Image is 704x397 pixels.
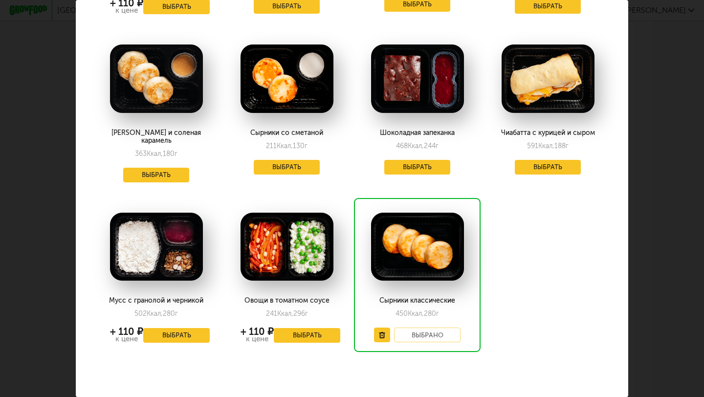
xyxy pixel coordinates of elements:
span: г [436,142,439,150]
div: 211 130 [266,142,308,150]
div: Мусс с гранолой и черникой [103,297,210,305]
img: big_eqx7M5hQj0AiPcM4.png [110,44,203,113]
img: big_F601vpJp5Wf4Dgz5.png [371,44,464,113]
div: [PERSON_NAME] и соленая карамель [103,129,210,145]
span: г [566,142,569,150]
div: + 110 ₽ [110,328,143,335]
div: к цене [241,335,274,343]
div: 241 296 [266,309,308,318]
span: Ккал, [408,142,424,150]
button: Выбрать [515,160,581,175]
div: + 110 ₽ [241,328,274,335]
div: 502 280 [134,309,178,318]
div: 450 280 [396,309,439,318]
div: Сырники со сметаной [233,129,340,137]
button: Выбрать [274,328,340,343]
span: Ккал, [147,309,163,318]
button: Выбрать [123,168,190,182]
div: Овощи в томатном соусе [233,297,340,305]
span: Ккал, [277,142,293,150]
button: Выбрать [384,160,451,175]
div: 468 244 [396,142,439,150]
img: big_mOe8z449M5M7lfOZ.png [241,213,333,281]
div: Чиабатта с курицей и сыром [494,129,601,137]
span: г [175,150,177,158]
img: big_oNJ7c1XGuxDSvFDf.png [110,213,203,281]
div: Шоколадная запеканка [364,129,471,137]
span: Ккал, [408,309,424,318]
img: big_5rrsDeFsxAwtWuEk.png [371,213,464,281]
div: к цене [110,335,143,343]
span: Ккал, [277,309,293,318]
span: г [305,309,308,318]
div: Сырники классические [364,297,471,305]
span: Ккал, [538,142,554,150]
span: г [175,309,178,318]
div: 363 180 [135,150,177,158]
button: Выбрать [254,160,320,175]
span: г [305,142,308,150]
div: к цене [110,7,143,14]
div: 591 188 [527,142,569,150]
img: big_psj8Nh3MtzDMxZNy.png [502,44,594,113]
img: big_8CrUXvGrGHgQr12N.png [241,44,333,113]
button: Выбрать [143,328,210,343]
span: г [436,309,439,318]
span: Ккал, [147,150,163,158]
